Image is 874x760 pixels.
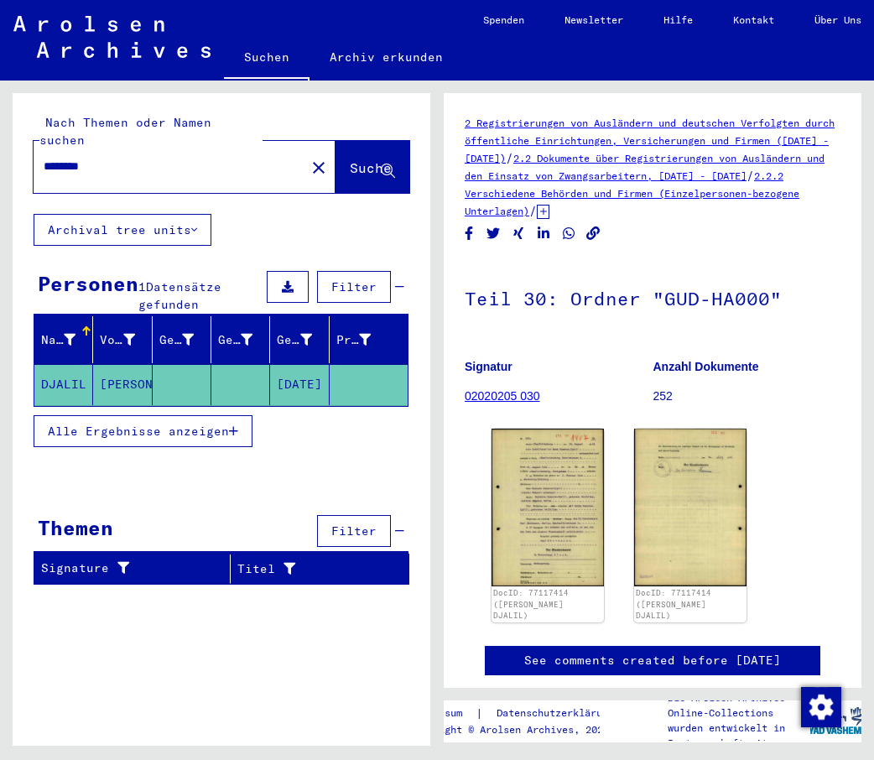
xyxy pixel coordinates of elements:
[93,316,152,363] mat-header-cell: Vorname
[277,331,311,349] div: Geburtsdatum
[585,223,602,244] button: Copy link
[524,652,781,669] a: See comments created before [DATE]
[309,158,329,178] mat-icon: close
[560,223,578,244] button: Share on WhatsApp
[41,331,75,349] div: Nachname
[465,117,835,164] a: 2 Registrierungen von Ausländern und deutschen Verfolgten durch öffentliche Einrichtungen, Versic...
[34,364,93,405] mat-cell: DJALIL
[39,115,211,148] mat-label: Nach Themen oder Namen suchen
[331,523,377,539] span: Filter
[41,555,234,582] div: Signature
[317,271,391,303] button: Filter
[409,705,634,722] div: |
[465,360,512,373] b: Signatur
[237,555,393,582] div: Titel
[277,326,332,353] div: Geburtsdatum
[38,513,113,543] div: Themen
[529,203,537,218] span: /
[409,722,634,737] p: Copyright © Arolsen Archives, 2021
[350,159,392,176] span: Suche
[336,331,371,349] div: Prisoner #
[460,223,478,244] button: Share on Facebook
[634,429,747,586] img: 002.jpg
[336,141,409,193] button: Suche
[13,16,211,58] img: Arolsen_neg.svg
[34,214,211,246] button: Archival tree units
[485,223,502,244] button: Share on Twitter
[330,316,408,363] mat-header-cell: Prisoner #
[310,37,463,77] a: Archiv erkunden
[653,360,759,373] b: Anzahl Dokumente
[34,316,93,363] mat-header-cell: Nachname
[506,150,513,165] span: /
[336,326,392,353] div: Prisoner #
[159,331,194,349] div: Geburtsname
[153,316,211,363] mat-header-cell: Geburtsname
[800,686,840,726] div: Zustimmung ändern
[41,560,217,577] div: Signature
[211,316,270,363] mat-header-cell: Geburt‏
[492,429,604,586] img: 001.jpg
[34,415,252,447] button: Alle Ergebnisse anzeigen
[465,169,799,217] a: 2.2.2 Verschiedene Behörden und Firmen (Einzelpersonen-bezogene Unterlagen)
[38,268,138,299] div: Personen
[801,687,841,727] img: Zustimmung ändern
[41,326,96,353] div: Nachname
[483,705,634,722] a: Datenschutzerklärung
[48,424,229,439] span: Alle Ergebnisse anzeigen
[159,326,215,353] div: Geburtsname
[653,388,841,405] p: 252
[465,152,825,182] a: 2.2 Dokumente über Registrierungen von Ausländern und den Einsatz von Zwangsarbeitern, [DATE] - [...
[535,223,553,244] button: Share on LinkedIn
[302,150,336,184] button: Clear
[465,389,540,403] a: 02020205 030
[317,515,391,547] button: Filter
[668,721,809,751] p: wurden entwickelt in Partnerschaft mit
[100,326,155,353] div: Vorname
[138,279,221,312] span: Datensätze gefunden
[270,364,329,405] mat-cell: [DATE]
[510,223,528,244] button: Share on Xing
[493,588,569,620] a: DocID: 77117414 ([PERSON_NAME] DJALIL)
[331,279,377,294] span: Filter
[747,168,754,183] span: /
[93,364,152,405] mat-cell: [PERSON_NAME]
[218,326,273,353] div: Geburt‏
[270,316,329,363] mat-header-cell: Geburtsdatum
[138,279,146,294] span: 1
[668,690,809,721] p: Die Arolsen Archives Online-Collections
[237,560,376,578] div: Titel
[636,588,711,620] a: DocID: 77117414 ([PERSON_NAME] DJALIL)
[224,37,310,81] a: Suchen
[218,331,252,349] div: Geburt‏
[100,331,134,349] div: Vorname
[465,260,840,334] h1: Teil 30: Ordner "GUD-HA000"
